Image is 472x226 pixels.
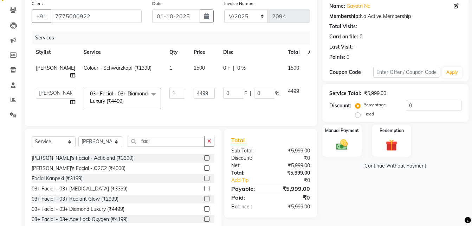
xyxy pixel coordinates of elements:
div: Services [32,31,315,44]
div: 0 [360,33,362,40]
div: 03+ Facial - 03+ [MEDICAL_DATA] (₹3399) [32,185,128,193]
button: Apply [442,67,462,78]
div: ₹5,999.00 [271,203,315,211]
div: [PERSON_NAME]'s Facial - Actiblend (₹3300) [32,155,134,162]
div: ₹0 [278,177,315,184]
div: Points: [329,54,345,61]
img: _gift.svg [382,138,401,152]
span: Colour - Schwarzkopf (₹1399) [84,65,151,71]
div: [PERSON_NAME]'s Facial - O2C2 (₹4000) [32,165,125,172]
span: % [275,90,279,97]
div: Last Visit: [329,43,353,51]
span: 1500 [194,65,205,71]
div: 03+ Facial - 03+ Radiant Glow (₹2999) [32,195,118,203]
div: Name: [329,2,345,10]
th: Disc [219,44,284,60]
span: F [244,90,247,97]
span: | [250,90,251,97]
input: Search or Scan [128,136,205,147]
th: Qty [165,44,189,60]
button: +91 [32,10,51,23]
a: Gayatri Nc [347,2,370,10]
label: Manual Payment [325,127,359,134]
span: [PERSON_NAME] [36,65,75,71]
div: Coupon Code [329,69,373,76]
th: Stylist [32,44,79,60]
div: 0 [347,54,349,61]
span: 0 % [237,64,246,72]
div: Total: [226,169,271,177]
div: ₹0 [271,155,315,162]
div: Total Visits: [329,23,357,30]
div: Facial Kanpeki (₹3199) [32,175,83,182]
input: Search by Name/Mobile/Email/Code [51,10,142,23]
span: 1500 [288,65,299,71]
div: Balance : [226,203,271,211]
th: Total [284,44,304,60]
div: Membership: [329,13,360,20]
th: Action [304,44,327,60]
div: No Active Membership [329,13,461,20]
label: Client [32,0,43,7]
div: Net: [226,162,271,169]
div: ₹5,999.00 [271,147,315,155]
label: Date [152,0,162,7]
div: Discount: [226,155,271,162]
label: Redemption [380,127,404,134]
span: 4499 [288,88,299,94]
a: Add Tip [226,177,278,184]
div: Sub Total: [226,147,271,155]
div: Card on file: [329,33,358,40]
div: Service Total: [329,90,361,97]
span: Total [231,137,247,144]
img: _cash.svg [332,138,351,151]
div: Paid: [226,193,271,202]
div: 03+ Facial - 03+ Age Lock Oxygen (₹4199) [32,216,128,223]
div: ₹5,999.00 [271,169,315,177]
a: x [124,98,127,104]
div: - [354,43,356,51]
th: Service [79,44,165,60]
a: Continue Without Payment [324,162,467,170]
span: 03+ Facial - 03+ Diamond Luxury (₹4499) [90,90,148,104]
label: Invoice Number [224,0,255,7]
input: Enter Offer / Coupon Code [373,67,439,78]
span: 0 F [223,64,230,72]
div: Discount: [329,102,351,109]
span: | [233,64,234,72]
div: Payable: [226,184,271,193]
div: 03+ Facial - 03+ Diamond Luxury (₹4499) [32,206,124,213]
div: ₹5,999.00 [271,162,315,169]
span: 1 [169,65,172,71]
label: Percentage [363,102,386,108]
div: ₹5,999.00 [364,90,386,97]
th: Price [189,44,219,60]
label: Fixed [363,111,374,117]
div: ₹5,999.00 [271,184,315,193]
div: ₹0 [271,193,315,202]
